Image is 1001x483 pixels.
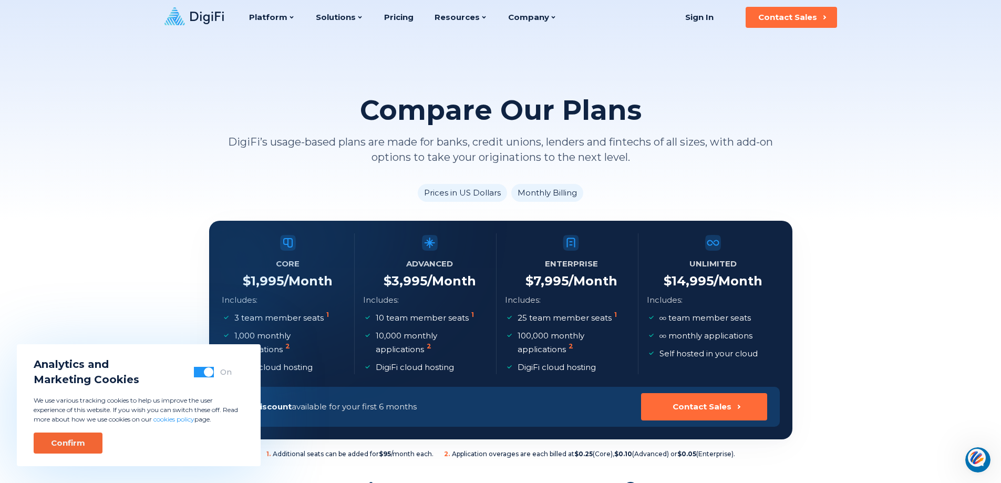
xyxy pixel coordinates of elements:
[545,256,598,271] h5: Enterprise
[471,311,474,318] sup: 1
[285,342,290,350] sup: 2
[444,450,450,458] sup: 2 .
[220,367,232,377] div: On
[153,415,194,423] a: cookies policy
[234,329,344,356] p: 1,000 monthly applications
[659,347,758,361] p: Self hosted in your cloud
[418,184,507,202] li: Prices in US Dollars
[234,400,417,414] p: available for your first 6 months
[384,273,476,289] h4: $ 3,995
[505,293,541,307] p: Includes:
[518,361,596,374] p: DigiFi cloud hosting
[614,311,617,318] sup: 1
[376,311,476,325] p: 10 team member seats
[518,329,627,356] p: 100,000 monthly applications
[525,273,617,289] h4: $ 7,995
[406,256,453,271] h5: Advanced
[34,396,244,424] p: We use various tracking cookies to help us improve the user experience of this website. If you wi...
[664,273,762,289] h4: $ 14,995
[647,293,683,307] p: Includes:
[968,448,986,467] img: svg+xml;base64,PHN2ZyB3aWR0aD0iNDQiIGhlaWdodD0iNDQiIHZpZXdCb3g9IjAgMCA0NCA0NCIgZmlsbD0ibm9uZSIgeG...
[574,450,593,458] b: $0.25
[758,12,817,23] div: Contact Sales
[659,311,751,325] p: team member seats
[714,273,762,289] span: /Month
[379,450,391,458] b: $95
[641,393,767,420] button: Contact Sales
[427,273,476,289] span: /Month
[234,361,313,374] p: DigiFi cloud hosting
[266,450,434,458] span: Additional seats can be added for /month each.
[518,311,619,325] p: 25 team member seats
[511,184,583,202] li: Monthly Billing
[673,7,727,28] a: Sign In
[376,329,486,356] p: 10,000 monthly applications
[614,450,632,458] b: $0.10
[673,402,731,412] div: Contact Sales
[34,372,139,387] span: Marketing Cookies
[51,438,85,448] div: Confirm
[427,342,431,350] sup: 2
[444,450,735,458] span: Application overages are each billed at (Core), (Advanced) or (Enterprise).
[34,433,102,454] button: Confirm
[376,361,454,374] p: DigiFi cloud hosting
[326,311,329,318] sup: 1
[677,450,696,458] b: $0.05
[569,342,573,350] sup: 2
[746,7,837,28] button: Contact Sales
[965,447,990,472] iframe: Intercom live chat
[569,273,617,289] span: /Month
[34,357,139,372] span: Analytics and
[689,256,737,271] h5: Unlimited
[209,135,792,165] p: DigiFi’s usage-based plans are made for banks, credit unions, lenders and fintechs of all sizes, ...
[234,402,292,412] span: 50% discount
[360,95,642,126] h2: Compare Our Plans
[266,450,271,458] sup: 1 .
[659,329,752,343] p: monthly applications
